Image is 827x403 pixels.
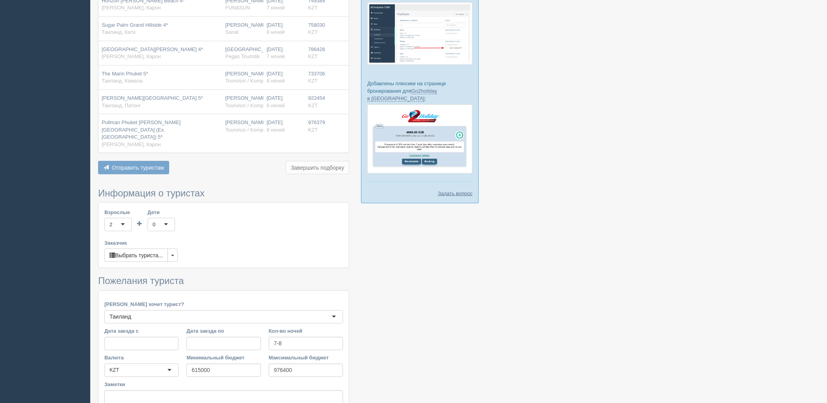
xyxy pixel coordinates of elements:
span: 976379 [308,119,325,125]
div: 2 [110,221,112,229]
label: Дети [148,209,175,216]
div: [DATE] [267,119,302,134]
span: 8 ночей [267,29,285,35]
span: Pullman Phuket [PERSON_NAME][GEOGRAPHIC_DATA] (Ex. [GEOGRAPHIC_DATA]) 5* [102,119,181,140]
span: KZT [308,103,318,108]
span: 733706 [308,71,325,77]
span: 7 ночей [267,53,285,59]
label: Взрослые [104,209,132,216]
span: Пожелания туриста [98,276,184,286]
span: Pegas Touristik [225,53,260,59]
label: Минимальный бюджет [186,354,261,362]
img: go2holiday-proposal-for-travel-agency.png [367,104,473,174]
label: Кол-во ночей [269,328,343,335]
span: Таиланд, Ката [102,29,135,35]
div: [DATE] [267,46,302,60]
img: %D0%BF%D0%BE%D0%B4%D0%B1%D0%BE%D1%80%D0%BA%D0%B8-%D0%B3%D1%80%D1%83%D0%BF%D0%BF%D0%B0-%D1%81%D1%8... [367,2,473,65]
div: [DATE] [267,70,302,85]
label: Дата заезда с [104,328,179,335]
span: Таиланд, Патонг [102,103,141,108]
span: Отправить туристам [112,165,164,171]
a: Задать вопрос [438,190,473,197]
span: Sanat [225,29,239,35]
a: Go2holiday в [GEOGRAPHIC_DATA] [367,88,437,102]
span: Tourvisor / Kompas (KZ) [225,78,280,84]
div: KZT [110,366,119,374]
div: [PERSON_NAME] [225,95,260,109]
label: Заказчик [104,239,343,247]
input: 7-10 или 7,10,14 [269,337,343,350]
span: [PERSON_NAME], Карон [102,53,161,59]
span: [PERSON_NAME][GEOGRAPHIC_DATA] 5* [102,95,203,101]
div: 0 [153,221,155,229]
div: Таиланд [110,313,131,321]
span: 8 ночей [267,78,285,84]
div: [PERSON_NAME] [225,22,260,36]
div: [PERSON_NAME] [225,70,260,85]
h3: Информация о туристах [98,188,349,198]
span: KZT [308,29,318,35]
span: Tourvisor / Kompas (KZ) [225,103,280,108]
label: Заметки [104,381,343,388]
span: Sugar Palm Grand Hillside 4* [102,22,168,28]
span: 922454 [308,95,325,101]
span: 786428 [308,46,325,52]
div: [DATE] [267,22,302,36]
p: Добавлены плюсики на странице бронирования для : [367,80,473,102]
span: KZT [308,53,318,59]
label: Валюта [104,354,179,362]
span: The Marin Phuket 5* [102,71,148,77]
span: [PERSON_NAME], Карон [102,141,161,147]
label: Максимальный бюджет [269,354,343,362]
span: 8 ночей [267,103,285,108]
div: [PERSON_NAME] [225,119,260,134]
button: Выбрать туриста... [104,249,168,262]
span: FUN&SUN [225,5,250,11]
span: KZT [308,127,318,133]
span: 7 ночей [267,5,285,11]
div: [GEOGRAPHIC_DATA] [225,46,260,60]
span: Таиланд, Камала [102,78,142,84]
span: Tourvisor / Kompas (KZ) [225,127,280,133]
span: [GEOGRAPHIC_DATA][PERSON_NAME] 4* [102,46,203,52]
label: Дата заезда по [186,328,261,335]
div: [DATE] [267,95,302,109]
span: 8 ночей [267,127,285,133]
span: 758030 [308,22,325,28]
label: [PERSON_NAME] хочет турист? [104,301,343,308]
span: KZT [308,78,318,84]
button: Отправить туристам [98,161,169,174]
span: [PERSON_NAME], Карон [102,5,161,11]
span: KZT [308,5,318,11]
button: Завершить подборку [286,161,349,174]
